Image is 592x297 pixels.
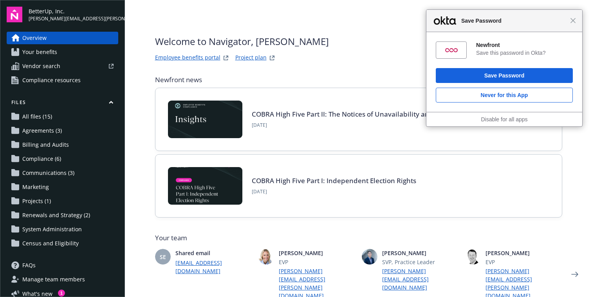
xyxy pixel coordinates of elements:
a: Renewals and Strategy (2) [7,209,118,221]
a: Employee benefits portal [155,53,220,63]
a: Vendor search [7,60,118,72]
span: EVP [486,258,562,266]
div: Newfront [476,41,573,49]
a: projectPlanWebsite [267,53,277,63]
button: BetterUp, Inc.[PERSON_NAME][EMAIL_ADDRESS][PERSON_NAME][DOMAIN_NAME] [29,7,118,22]
span: Save Password [457,16,570,25]
span: SVP, Practice Leader [382,258,459,266]
a: COBRA High Five Part II: The Notices of Unavailability and Termination of Coverage [252,110,513,119]
span: SE [160,253,166,261]
a: Census and Eligibility [7,237,118,250]
img: Card Image - EB Compliance Insights.png [168,101,242,138]
span: Billing and Audits [22,139,69,151]
span: Agreements (3) [22,124,62,137]
span: Close [570,18,576,23]
span: [DATE] [252,122,513,129]
span: BetterUp, Inc. [29,7,118,15]
a: Marketing [7,181,118,193]
a: Next [569,268,581,281]
button: Never for this App [436,88,573,103]
div: 1 [58,290,65,297]
span: EVP [279,258,356,266]
span: FAQs [22,259,36,272]
span: All files (15) [22,110,52,123]
a: Communications (3) [7,167,118,179]
img: 9wkkGAAAAAZJREFUAwCV+TZQZJ7yJgAAAABJRU5ErkJggg== [445,44,458,56]
span: Projects (1) [22,195,51,207]
span: Your team [155,233,562,243]
span: [PERSON_NAME] [382,249,459,257]
button: Save Password [436,68,573,83]
span: Welcome to Navigator , [PERSON_NAME] [155,34,329,49]
img: photo [465,249,481,265]
span: Your benefits [22,46,57,58]
a: [PERSON_NAME][EMAIL_ADDRESS][DOMAIN_NAME] [382,267,459,292]
a: Overview [7,32,118,44]
img: BLOG-Card Image - Compliance - COBRA High Five Pt 1 07-18-25.jpg [168,167,242,205]
span: Compliance (6) [22,153,61,165]
a: striveWebsite [221,53,231,63]
span: Manage team members [22,273,85,286]
span: [PERSON_NAME] [486,249,562,257]
span: Compliance resources [22,74,81,86]
a: Your benefits [7,46,118,58]
span: Vendor search [22,60,60,72]
a: Disable for all apps [481,116,527,122]
button: Files [7,99,118,109]
a: Compliance resources [7,74,118,86]
a: Compliance (6) [7,153,118,165]
img: photo [258,249,274,265]
span: System Administration [22,223,82,236]
span: Communications (3) [22,167,74,179]
div: Save this password in Okta? [476,49,573,56]
img: navigator-logo.svg [7,7,22,22]
span: Renewals and Strategy (2) [22,209,90,221]
a: COBRA High Five Part I: Independent Election Rights [252,176,416,185]
span: Newfront news [155,75,202,85]
span: Census and Eligibility [22,237,79,250]
a: Projects (1) [7,195,118,207]
a: Manage team members [7,273,118,286]
span: [PERSON_NAME] [279,249,356,257]
a: Project plan [235,53,267,63]
a: FAQs [7,259,118,272]
span: Marketing [22,181,49,193]
span: [DATE] [252,188,416,195]
span: Overview [22,32,47,44]
a: [EMAIL_ADDRESS][DOMAIN_NAME] [175,259,252,275]
span: Shared email [175,249,252,257]
a: Agreements (3) [7,124,118,137]
a: Billing and Audits [7,139,118,151]
img: photo [362,249,377,265]
a: All files (15) [7,110,118,123]
span: [PERSON_NAME][EMAIL_ADDRESS][PERSON_NAME][DOMAIN_NAME] [29,15,118,22]
a: System Administration [7,223,118,236]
